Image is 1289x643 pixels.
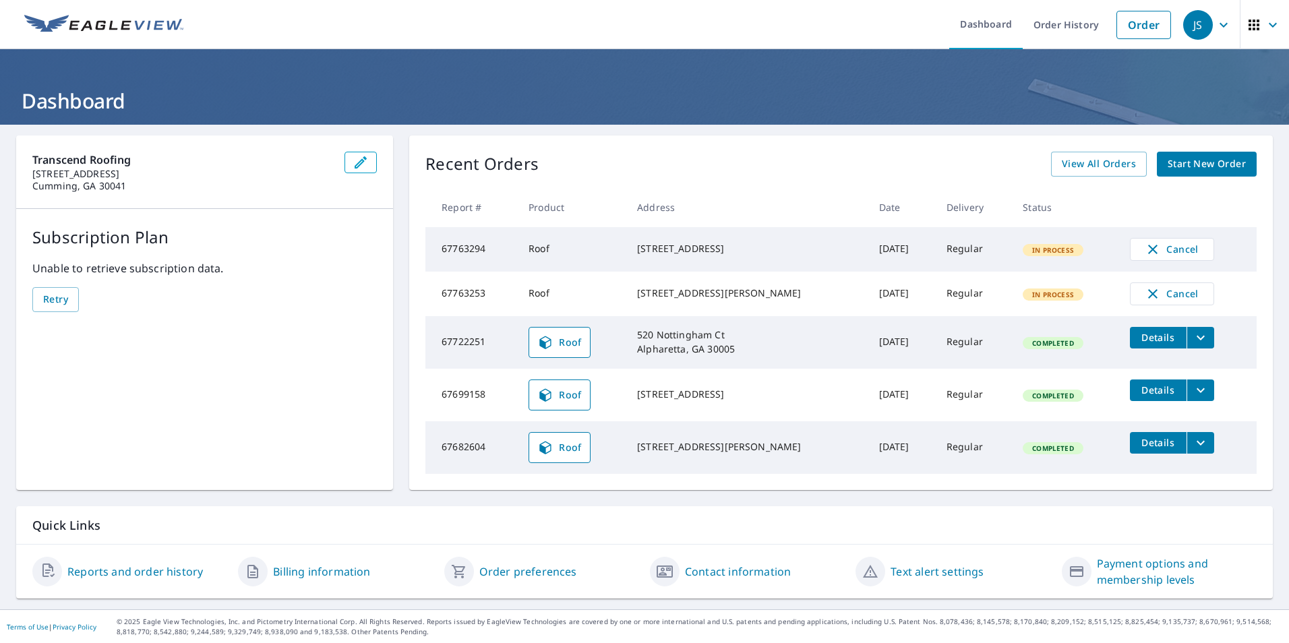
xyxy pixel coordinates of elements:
a: Contact information [685,563,791,580]
div: [STREET_ADDRESS][PERSON_NAME] [637,440,858,454]
button: Retry [32,287,79,312]
p: Subscription Plan [32,225,377,249]
td: 67722251 [425,316,518,369]
td: [DATE] [868,316,936,369]
td: Regular [936,369,1013,421]
p: [STREET_ADDRESS] [32,168,334,180]
a: Terms of Use [7,622,49,632]
p: | [7,623,96,631]
button: detailsBtn-67722251 [1130,327,1187,348]
span: Completed [1024,338,1081,348]
th: Address [626,187,868,227]
td: [DATE] [868,227,936,272]
span: In Process [1024,245,1082,255]
td: Roof [518,227,626,272]
span: Details [1138,384,1178,396]
a: Reports and order history [67,563,203,580]
div: JS [1183,10,1213,40]
p: Cumming, GA 30041 [32,180,334,192]
span: Details [1138,331,1178,344]
button: Cancel [1130,238,1214,261]
td: 67763294 [425,227,518,272]
span: Details [1138,436,1178,449]
th: Product [518,187,626,227]
p: Unable to retrieve subscription data. [32,260,377,276]
th: Delivery [936,187,1013,227]
td: Regular [936,316,1013,369]
span: Completed [1024,443,1081,453]
span: Cancel [1144,241,1200,257]
th: Date [868,187,936,227]
td: Regular [936,421,1013,474]
div: 520 Nottingham Ct Alpharetta, GA 30005 [637,328,858,355]
td: [DATE] [868,421,936,474]
td: 67699158 [425,369,518,421]
th: Report # [425,187,518,227]
span: In Process [1024,290,1082,299]
td: [DATE] [868,272,936,316]
p: Recent Orders [425,152,539,177]
p: Transcend Roofing [32,152,334,168]
a: Roof [529,327,591,358]
td: [DATE] [868,369,936,421]
button: detailsBtn-67682604 [1130,432,1187,454]
span: View All Orders [1062,156,1136,173]
a: Payment options and membership levels [1097,555,1257,588]
td: 67682604 [425,421,518,474]
p: © 2025 Eagle View Technologies, Inc. and Pictometry International Corp. All Rights Reserved. Repo... [117,617,1282,637]
a: Start New Order [1157,152,1257,177]
td: Regular [936,272,1013,316]
div: [STREET_ADDRESS] [637,242,858,255]
span: Start New Order [1168,156,1246,173]
span: Retry [43,291,68,308]
span: Roof [537,439,582,456]
button: filesDropdownBtn-67722251 [1187,327,1214,348]
h1: Dashboard [16,87,1273,115]
button: detailsBtn-67699158 [1130,379,1187,401]
td: Roof [518,272,626,316]
button: filesDropdownBtn-67699158 [1187,379,1214,401]
p: Quick Links [32,517,1257,534]
a: Order [1116,11,1171,39]
span: Completed [1024,391,1081,400]
td: Regular [936,227,1013,272]
a: Privacy Policy [53,622,96,632]
a: View All Orders [1051,152,1147,177]
button: Cancel [1130,282,1214,305]
img: EV Logo [24,15,183,35]
div: [STREET_ADDRESS][PERSON_NAME] [637,286,858,300]
button: filesDropdownBtn-67682604 [1187,432,1214,454]
div: [STREET_ADDRESS] [637,388,858,401]
a: Text alert settings [891,563,984,580]
a: Billing information [273,563,370,580]
a: Roof [529,432,591,463]
td: 67763253 [425,272,518,316]
th: Status [1012,187,1118,227]
a: Order preferences [479,563,577,580]
span: Roof [537,334,582,350]
span: Roof [537,387,582,403]
a: Roof [529,379,591,410]
span: Cancel [1144,286,1200,302]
